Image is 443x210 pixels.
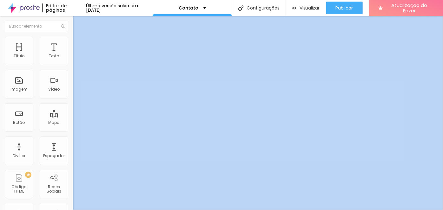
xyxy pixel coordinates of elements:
[10,86,28,92] font: Imagem
[13,120,25,125] font: Botão
[13,153,25,158] font: Divisor
[73,16,443,210] iframe: Editor
[14,53,24,59] font: Título
[238,5,244,11] img: Ícone
[292,5,296,11] img: view-1.svg
[48,120,60,125] font: Mapa
[12,184,27,194] font: Código HTML
[392,2,427,14] font: Atualização do Fazer
[49,53,59,59] font: Texto
[86,3,138,13] font: Última versão salva em [DATE]
[5,21,68,32] input: Buscar elemento
[300,5,320,11] font: Visualizar
[336,5,353,11] font: Publicar
[47,184,61,194] font: Redes Sociais
[179,5,198,11] font: Contato
[46,3,67,13] font: Editor de páginas
[286,2,326,14] button: Visualizar
[43,153,65,158] font: Espaçador
[247,5,280,11] font: Configurações
[48,86,60,92] font: Vídeo
[326,2,363,14] button: Publicar
[61,24,65,28] img: Ícone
